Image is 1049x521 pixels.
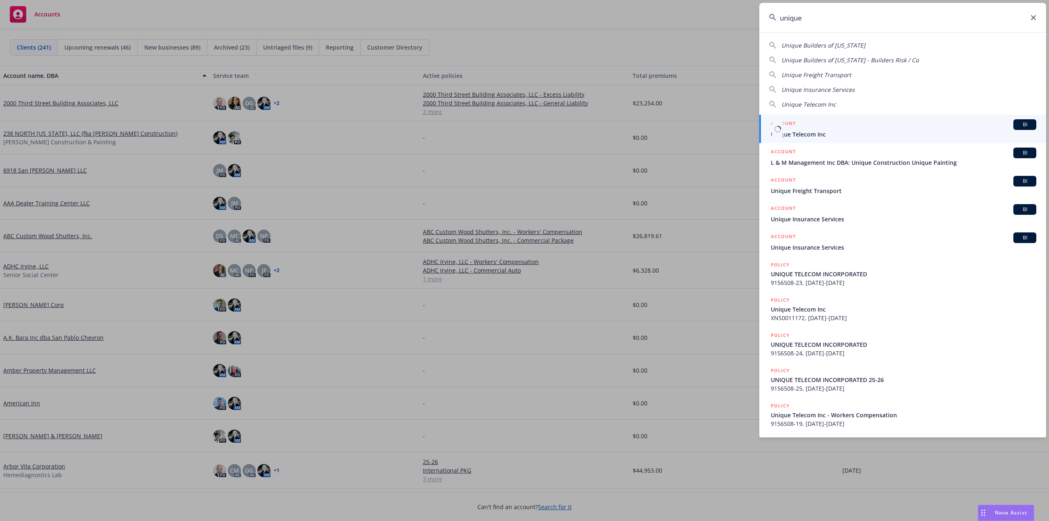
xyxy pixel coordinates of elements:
span: Unique Freight Transport [781,71,851,79]
span: 9156508-24, [DATE]-[DATE] [771,349,1036,357]
h5: ACCOUNT [771,204,796,214]
span: Unique Telecom Inc [781,100,836,108]
span: BI [1017,206,1033,213]
span: BI [1017,149,1033,157]
span: UNIQUE TELECOM INCORPORATED 25-26 [771,375,1036,384]
span: Unique Telecom Inc [771,305,1036,314]
a: POLICYUNIQUE TELECOM INCORPORATED9156508-23, [DATE]-[DATE] [759,256,1046,291]
h5: POLICY [771,331,790,339]
span: 9156508-25, [DATE]-[DATE] [771,384,1036,393]
span: Unique Telecom Inc [771,130,1036,139]
h5: POLICY [771,366,790,375]
span: XNS0011172, [DATE]-[DATE] [771,314,1036,322]
span: BI [1017,121,1033,128]
a: ACCOUNTBIUnique Insurance Services [759,200,1046,228]
a: ACCOUNTBIUnique Insurance Services [759,228,1046,256]
span: Unique Telecom Inc - Workers Compensation [771,411,1036,419]
h5: ACCOUNT [771,148,796,157]
span: UNIQUE TELECOM INCORPORATED [771,270,1036,278]
div: Drag to move [978,505,988,521]
a: POLICYUnique Telecom Inc - Workers Compensation9156508-19, [DATE]-[DATE] [759,397,1046,432]
span: Nova Assist [995,509,1027,516]
h5: ACCOUNT [771,232,796,242]
a: ACCOUNTBIUnique Freight Transport [759,171,1046,200]
span: Unique Insurance Services [771,243,1036,252]
span: BI [1017,177,1033,185]
span: Unique Freight Transport [771,187,1036,195]
input: Search... [759,3,1046,32]
span: Unique Insurance Services [781,86,855,93]
a: POLICYUNIQUE TELECOM INCORPORATED 25-269156508-25, [DATE]-[DATE] [759,362,1046,397]
span: BI [1017,234,1033,241]
span: 9156508-19, [DATE]-[DATE] [771,419,1036,428]
h5: POLICY [771,261,790,269]
button: Nova Assist [978,505,1034,521]
a: POLICYUNIQUE TELECOM INCORPORATED9156508-24, [DATE]-[DATE] [759,327,1046,362]
span: Unique Builders of [US_STATE] [781,41,865,49]
a: ACCOUNTBIUnique Telecom Inc [759,115,1046,143]
span: Unique Builders of [US_STATE] - Builders Risk / Co [781,56,919,64]
h5: POLICY [771,402,790,410]
h5: ACCOUNT [771,176,796,186]
span: Unique Insurance Services [771,215,1036,223]
span: UNIQUE TELECOM INCORPORATED [771,340,1036,349]
h5: ACCOUNT [771,119,796,129]
span: 9156508-23, [DATE]-[DATE] [771,278,1036,287]
a: ACCOUNTBIL & M Management Inc DBA: Unique Construction Unique Painting [759,143,1046,171]
h5: POLICY [771,296,790,304]
span: L & M Management Inc DBA: Unique Construction Unique Painting [771,158,1036,167]
a: POLICYUnique Telecom IncXNS0011172, [DATE]-[DATE] [759,291,1046,327]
